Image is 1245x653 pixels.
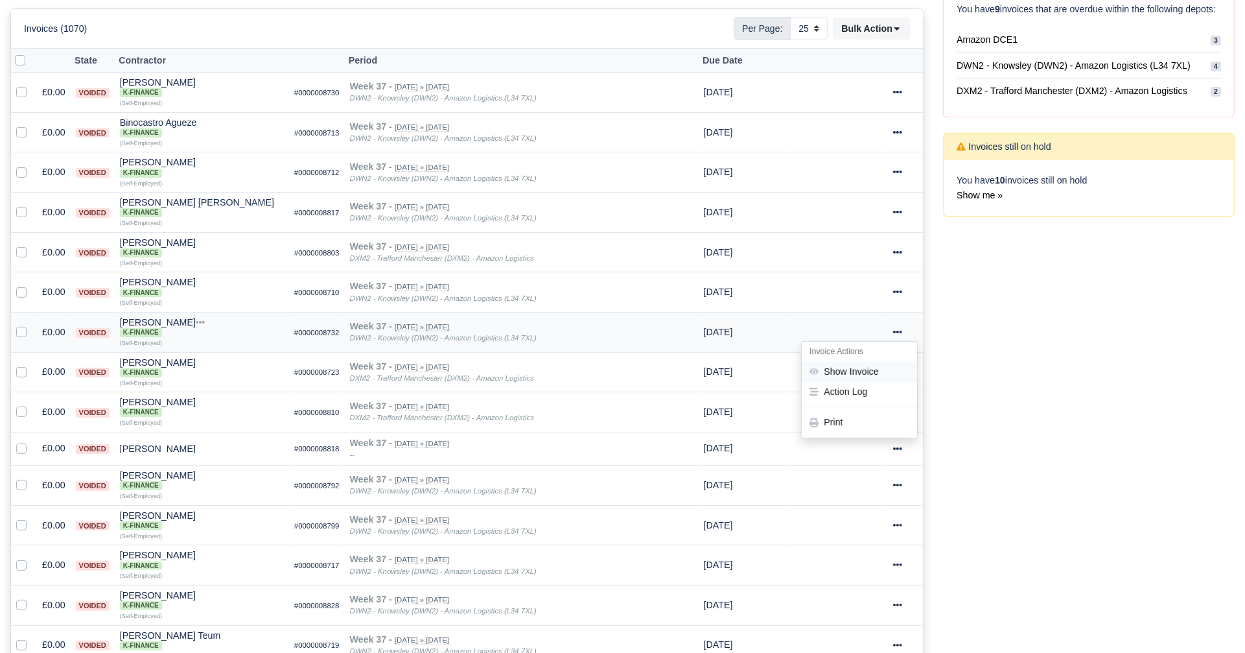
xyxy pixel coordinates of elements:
a: Amazon DCE1 3 [957,27,1221,53]
span: DXM2 - Trafford Manchester (DXM2) - Amazon Logistics [957,84,1187,99]
small: #0000008792 [294,482,340,490]
strong: Week 37 - [349,281,391,291]
div: [PERSON_NAME] K-Finance [120,591,284,610]
td: £0.00 [37,232,71,272]
span: K-Finance [120,128,162,137]
td: £0.00 [37,545,71,586]
div: [PERSON_NAME] K-Finance [120,471,284,490]
th: Contractor [115,49,289,73]
small: (Self-Employed) [120,140,162,147]
span: voided [76,641,110,650]
span: 1 week from now [704,127,733,137]
small: #0000008719 [294,641,340,649]
i: DXM2 - Trafford Manchester (DXM2) - Amazon Logistics [349,414,533,421]
span: voided [76,368,110,377]
span: voided [76,521,110,531]
i: DWN2 - Knowsley (DWN2) - Amazon Logistics (L34 7XL) [349,174,536,182]
span: 2 [1211,87,1221,97]
span: voided [76,208,110,218]
small: [DATE] » [DATE] [395,83,449,91]
button: Bulk Action [833,18,910,40]
a: DWN2 - Knowsley (DWN2) - Amazon Logistics (L34 7XL) 4 [957,53,1221,79]
div: [PERSON_NAME] [120,444,284,453]
div: [PERSON_NAME] K-Finance [120,78,284,97]
span: 1 week from now [704,639,733,650]
span: K-Finance [120,562,162,571]
span: 1 week from now [704,87,733,97]
small: [DATE] » [DATE] [395,476,449,484]
div: [PERSON_NAME] K-Finance [120,238,284,257]
span: K-Finance [120,248,162,257]
div: [PERSON_NAME] [120,318,284,337]
small: [DATE] » [DATE] [395,243,449,252]
strong: Week 37 - [349,81,391,91]
strong: 10 [995,175,1005,185]
span: 1 week from now [704,366,733,377]
small: [DATE] » [DATE] [395,123,449,132]
div: [PERSON_NAME] K-Finance [120,318,284,337]
span: Amazon DCE1 [957,32,1018,47]
i: DWN2 - Knowsley (DWN2) - Amazon Logistics (L34 7XL) [349,334,536,342]
span: K-Finance [120,481,162,490]
div: [PERSON_NAME] K-Finance [120,398,284,417]
i: DWN2 - Knowsley (DWN2) - Amazon Logistics (L34 7XL) [349,214,536,222]
td: £0.00 [37,392,71,433]
td: £0.00 [37,505,71,545]
strong: Week 37 - [349,438,391,448]
div: [PERSON_NAME] [120,358,284,377]
div: [PERSON_NAME] [120,471,284,490]
button: Action Log [802,382,917,402]
a: Show Invoice [802,362,917,382]
strong: Week 37 - [349,514,391,525]
span: K-Finance [120,601,162,610]
small: #0000008723 [294,368,340,376]
i: -- [349,451,355,458]
a: Show me » [957,190,1003,200]
small: (Self-Employed) [120,180,162,187]
td: £0.00 [37,585,71,625]
span: K-Finance [120,408,162,417]
div: [PERSON_NAME] K-Finance [120,511,284,530]
div: [PERSON_NAME] [PERSON_NAME] K-Finance [120,198,284,217]
small: (Self-Employed) [120,100,162,106]
small: [DATE] » [DATE] [395,283,449,291]
span: voided [76,561,110,571]
small: (Self-Employed) [120,613,162,619]
td: £0.00 [37,465,71,505]
div: [PERSON_NAME] [120,511,284,530]
div: [PERSON_NAME] [120,78,284,97]
span: K-Finance [120,521,162,530]
i: DWN2 - Knowsley (DWN2) - Amazon Logistics (L34 7XL) [349,607,536,615]
span: K-Finance [120,368,162,377]
div: [PERSON_NAME] [120,158,284,177]
small: [DATE] » [DATE] [395,440,449,448]
span: 1 week from now [704,560,733,570]
div: Binocastro Agueze K-Finance [120,118,284,137]
span: 1 week from now [704,327,733,337]
small: #0000008817 [294,209,340,217]
strong: Week 37 - [349,241,391,252]
strong: Week 37 - [349,161,391,172]
div: [PERSON_NAME] Teum [120,631,284,650]
div: [PERSON_NAME] Teum K-Finance [120,631,284,650]
td: £0.00 [37,192,71,232]
div: [PERSON_NAME] [120,238,284,257]
div: [PERSON_NAME] K-Finance [120,358,284,377]
i: DWN2 - Knowsley (DWN2) - Amazon Logistics (L34 7XL) [349,487,536,495]
strong: Week 37 - [349,634,391,645]
span: 1 week from now [704,480,733,490]
span: voided [76,128,110,138]
strong: Week 37 - [349,554,391,564]
small: #0000008818 [294,445,340,453]
small: (Self-Employed) [120,493,162,499]
span: K-Finance [120,289,162,298]
small: #0000008712 [294,169,340,176]
span: K-Finance [120,641,162,650]
small: [DATE] » [DATE] [395,516,449,525]
small: [DATE] » [DATE] [395,163,449,172]
i: DXM2 - Trafford Manchester (DXM2) - Amazon Logistics [349,374,533,382]
strong: Week 37 - [349,321,391,331]
th: Period [344,49,698,73]
iframe: Chat Widget [1012,503,1245,653]
small: #0000008810 [294,409,340,416]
